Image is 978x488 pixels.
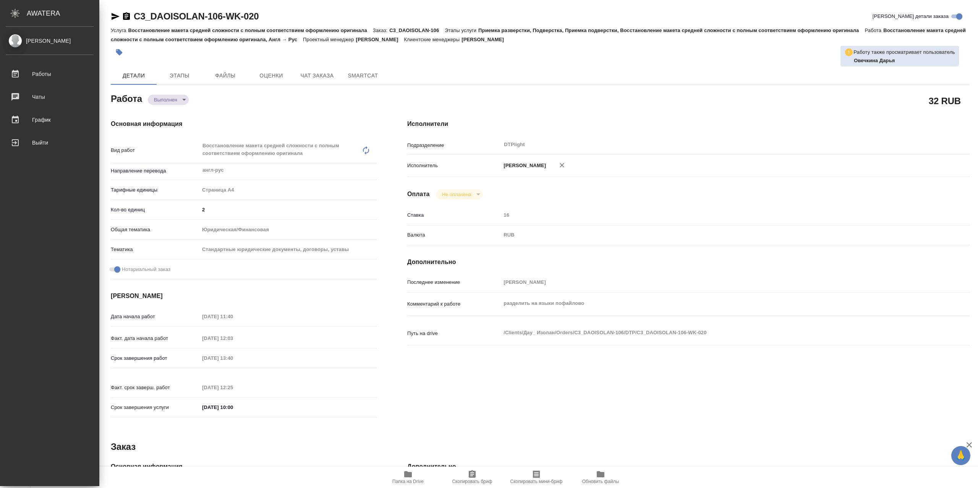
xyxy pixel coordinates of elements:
h4: Исполнители [407,119,970,129]
textarea: разделить на языки пофайлово [501,297,923,310]
p: Восстановление макета средней сложности с полным соответствием оформлению оригинала [128,27,372,33]
button: Папка на Drive [376,467,440,488]
span: [PERSON_NAME] детали заказа [873,13,949,20]
div: Работы [6,68,94,80]
h4: Дополнительно [407,258,970,267]
button: Скопировать ссылку для ЯМессенджера [111,12,120,21]
b: Овечкина Дарья [854,58,895,63]
input: Пустое поле [199,353,266,364]
span: Нотариальный заказ [122,266,170,273]
p: Тематика [111,246,199,253]
a: График [2,110,97,129]
h4: [PERSON_NAME] [111,292,377,301]
h4: Оплата [407,190,430,199]
p: Направление перевода [111,167,199,175]
span: Этапы [161,71,198,81]
p: Дата начала работ [111,313,199,321]
span: SmartCat [345,71,381,81]
span: Скопировать бриф [452,479,492,484]
div: График [6,114,94,126]
span: Скопировать мини-бриф [510,479,562,484]
h2: Заказ [111,441,136,453]
span: Чат заказа [299,71,335,81]
button: Скопировать ссылку [122,12,131,21]
p: Овечкина Дарья [854,57,955,64]
p: Работа [865,27,884,33]
textarea: /Clients/Дау_ Изолан/Orders/C3_DAOISOLAN-106/DTP/C3_DAOISOLAN-106-WK-020 [501,326,923,339]
span: Папка на Drive [392,479,424,484]
p: [PERSON_NAME] [501,162,546,169]
p: Комментарий к работе [407,300,501,308]
span: Обновить файлы [582,479,619,484]
p: Срок завершения услуги [111,404,199,411]
h2: Работа [111,91,142,105]
a: Чаты [2,87,97,106]
input: Пустое поле [199,382,266,393]
p: C3_DAOISOLAN-106 [389,27,445,33]
p: Факт. дата начала работ [111,335,199,342]
button: Выполнен [152,97,180,103]
h4: Дополнительно [407,462,970,471]
span: 🙏 [954,448,967,464]
input: ✎ Введи что-нибудь [199,204,377,215]
p: Ставка [407,211,501,219]
p: [PERSON_NAME] [461,37,510,42]
p: Услуга [111,27,128,33]
input: Пустое поле [501,209,923,221]
div: Страница А4 [199,184,377,196]
div: Выполнен [436,189,483,200]
p: Тарифные единицы [111,186,199,194]
div: RUB [501,229,923,242]
a: Работы [2,64,97,84]
p: Валюта [407,231,501,239]
button: Скопировать бриф [440,467,504,488]
button: Удалить исполнителя [554,157,570,174]
div: AWATERA [27,6,99,21]
button: Обновить файлы [568,467,633,488]
span: Детали [115,71,152,81]
a: Выйти [2,133,97,152]
button: 🙏 [951,446,970,465]
div: [PERSON_NAME] [6,37,94,45]
p: Работу также просматривает пользователь [853,48,955,56]
p: Срок завершения работ [111,354,199,362]
p: Вид работ [111,147,199,154]
input: Пустое поле [199,311,266,322]
p: Последнее изменение [407,279,501,286]
input: Пустое поле [501,277,923,288]
p: Этапы услуги [445,27,478,33]
p: [PERSON_NAME] [356,37,404,42]
button: Не оплачена [440,191,474,198]
p: Приемка разверстки, Подверстка, Приемка подверстки, Восстановление макета средней сложности с пол... [478,27,865,33]
h4: Основная информация [111,119,377,129]
div: Юридическая/Финансовая [199,223,377,236]
p: Клиентские менеджеры [404,37,461,42]
p: Исполнитель [407,162,501,169]
p: Путь на drive [407,330,501,337]
p: Заказ: [373,27,389,33]
p: Кол-во единиц [111,206,199,214]
input: ✎ Введи что-нибудь [199,402,266,413]
span: Оценки [253,71,290,81]
h4: Основная информация [111,462,377,471]
div: Выполнен [148,95,189,105]
p: Факт. срок заверш. работ [111,384,199,391]
button: Добавить тэг [111,44,128,61]
input: Пустое поле [199,333,266,344]
button: Скопировать мини-бриф [504,467,568,488]
p: Подразделение [407,142,501,149]
h2: 32 RUB [929,94,961,107]
div: Стандартные юридические документы, договоры, уставы [199,243,377,256]
div: Выйти [6,137,94,148]
a: C3_DAOISOLAN-106-WK-020 [134,11,259,21]
span: Файлы [207,71,244,81]
p: Общая тематика [111,226,199,234]
p: Проектный менеджер [303,37,356,42]
div: Чаты [6,91,94,103]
